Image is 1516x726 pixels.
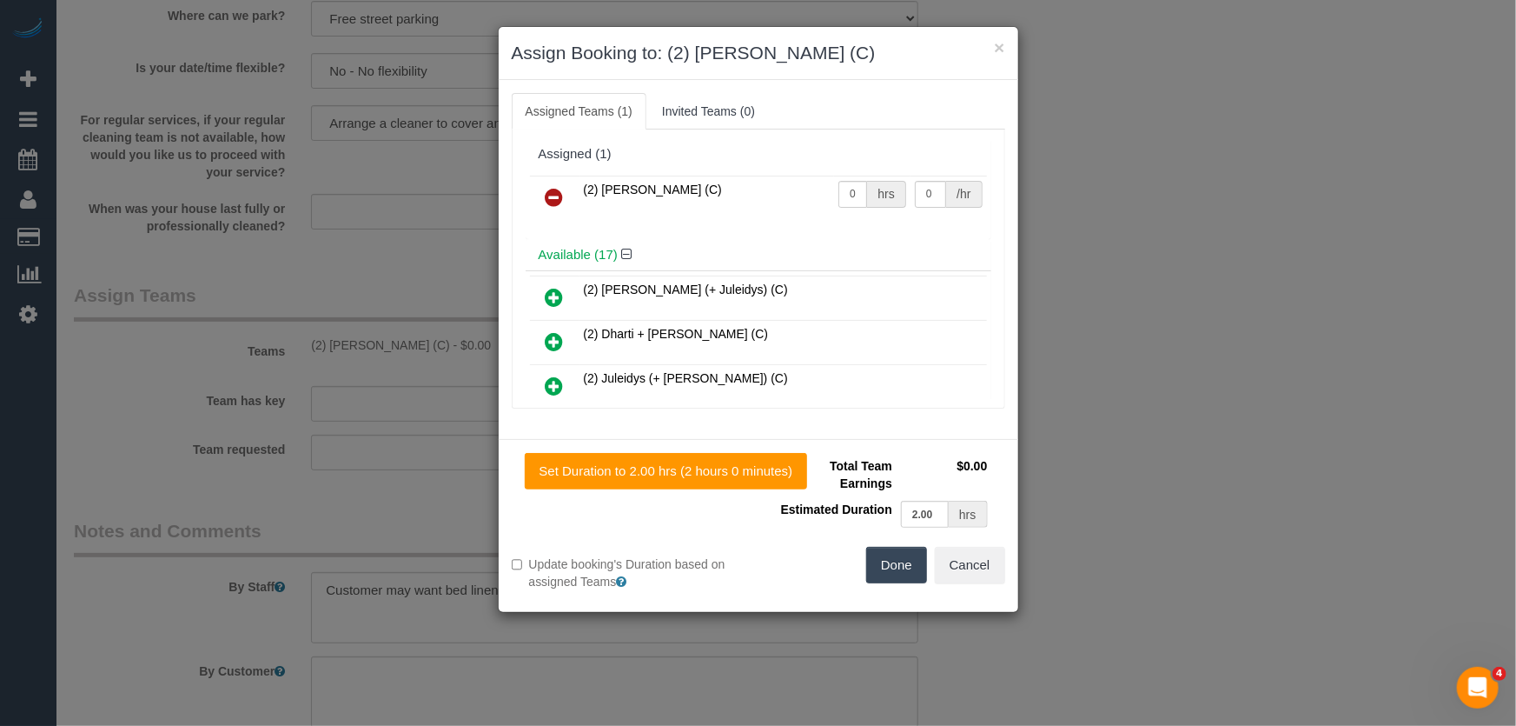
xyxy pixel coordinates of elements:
[512,93,646,130] a: Assigned Teams (1)
[539,248,978,263] h4: Available (17)
[949,501,987,528] div: hrs
[648,93,769,130] a: Invited Teams (0)
[512,559,523,570] input: Update booking's Duration based on assigned Teams
[866,547,927,583] button: Done
[935,547,1005,583] button: Cancel
[539,147,978,162] div: Assigned (1)
[946,181,982,208] div: /hr
[584,183,722,196] span: (2) [PERSON_NAME] (C)
[512,40,1005,66] h3: Assign Booking to: (2) [PERSON_NAME] (C)
[771,453,897,496] td: Total Team Earnings
[584,327,769,341] span: (2) Dharti + [PERSON_NAME] (C)
[584,283,788,296] span: (2) [PERSON_NAME] (+ Juleidys) (C)
[897,453,992,496] td: $0.00
[1493,667,1506,681] span: 4
[512,556,745,590] label: Update booking's Duration based on assigned Teams
[781,503,892,516] span: Estimated Duration
[584,371,788,385] span: (2) Juleidys (+ [PERSON_NAME]) (C)
[994,38,1004,57] button: ×
[525,453,808,490] button: Set Duration to 2.00 hrs (2 hours 0 minutes)
[867,181,905,208] div: hrs
[1457,667,1499,709] iframe: Intercom live chat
